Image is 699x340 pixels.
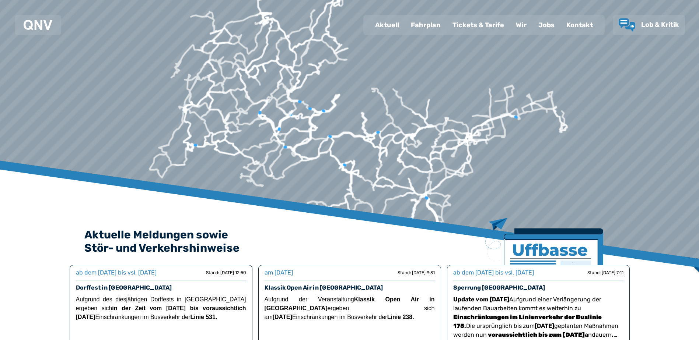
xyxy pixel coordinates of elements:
img: QNV Logo [24,20,52,30]
a: Kontakt [560,15,599,35]
a: Tickets & Tarife [447,15,510,35]
strong: . [453,314,602,329]
a: Fahrplan [405,15,447,35]
strong: Linie 238. [387,314,414,320]
a: QNV Logo [24,18,52,32]
div: ab dem [DATE] bis vsl. [DATE] [453,268,534,277]
strong: . [612,331,617,338]
img: Zeitung mit Titel Uffbase [485,218,603,309]
div: ab dem [DATE] bis vsl. [DATE] [76,268,157,277]
strong: a [487,331,588,338]
strong: [DATE] [535,322,554,329]
strong: in der Zeit vom [DATE] bis voraussichtlich [DATE] [76,305,246,320]
p: Aufgrund einer Verlängerung der laufenden Bauarbeiten kommt es weiterhin zu Die ursprünglich bis ... [453,295,623,339]
a: Wir [510,15,532,35]
strong: voraussichtlich bis zum [DATE] [488,331,585,338]
a: Jobs [532,15,560,35]
span: Lob & Kritik [641,21,679,29]
a: Aktuell [369,15,405,35]
a: Klassik Open Air in [GEOGRAPHIC_DATA] [265,284,383,291]
a: Dorffest in [GEOGRAPHIC_DATA] [76,284,172,291]
span: Aufgrund der Veranstaltung ergeben sich am Einschränkungen im Busverkehr der [265,296,435,320]
h2: Aktuelle Meldungen sowie Stör- und Verkehrshinweise [84,228,615,255]
strong: [DATE] [273,314,292,320]
strong: Update vom [DATE] [453,296,509,303]
strong: Linie 531. [190,314,217,320]
strong: Einschränkungen im Linienverkehr der Buslinie 175 [453,314,602,329]
span: Aufgrund des diesjährigen Dorffests in [GEOGRAPHIC_DATA] ergeben sich Einschränkungen im Busverke... [76,296,246,320]
div: Stand: [DATE] 7:11 [587,270,623,276]
div: Stand: [DATE] 12:50 [206,270,246,276]
div: Stand: [DATE] 9:31 [398,270,435,276]
a: Lob & Kritik [619,18,679,32]
div: am [DATE] [265,268,293,277]
a: Sperrung [GEOGRAPHIC_DATA] [453,284,545,291]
